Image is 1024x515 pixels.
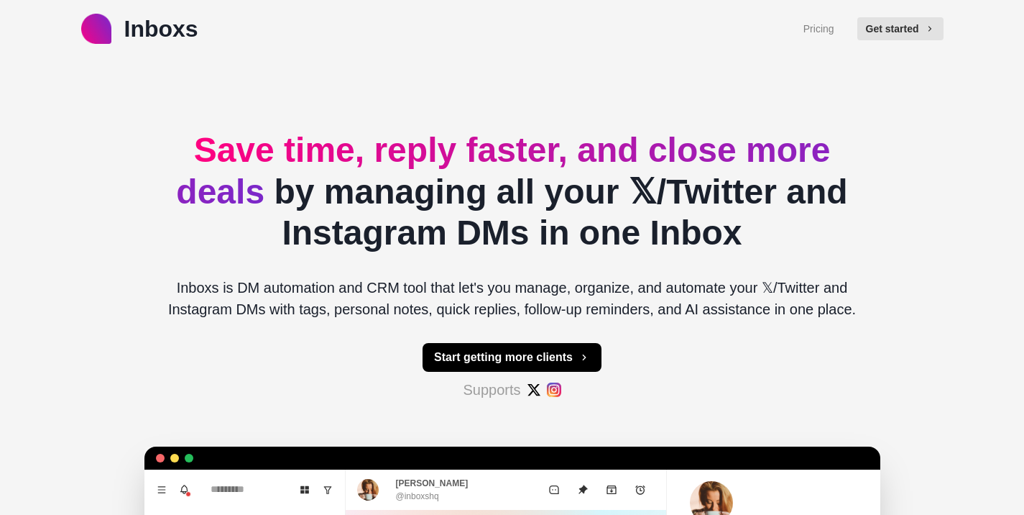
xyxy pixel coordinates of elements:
img: # [527,383,541,397]
p: Inboxs [124,12,198,46]
img: logo [81,14,111,44]
button: Add reminder [626,475,655,504]
p: [PERSON_NAME] [396,477,469,490]
button: Show unread conversations [316,478,339,501]
button: Start getting more clients [423,343,601,372]
img: # [547,383,561,397]
button: Unpin [568,475,597,504]
button: Menu [150,478,173,501]
p: @inboxshq [396,490,439,503]
button: Archive [597,475,626,504]
button: Get started [857,17,944,40]
img: picture [357,479,379,501]
a: Pricing [803,22,834,37]
h2: by managing all your 𝕏/Twitter and Instagram DMs in one Inbox [156,129,869,254]
button: Mark as unread [540,475,568,504]
a: logoInboxs [81,12,198,46]
button: Notifications [173,478,196,501]
span: Save time, reply faster, and close more deals [176,131,830,211]
p: Inboxs is DM automation and CRM tool that let's you manage, organize, and automate your 𝕏/Twitter... [156,277,869,320]
p: Supports [463,379,520,401]
button: Board View [293,478,316,501]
